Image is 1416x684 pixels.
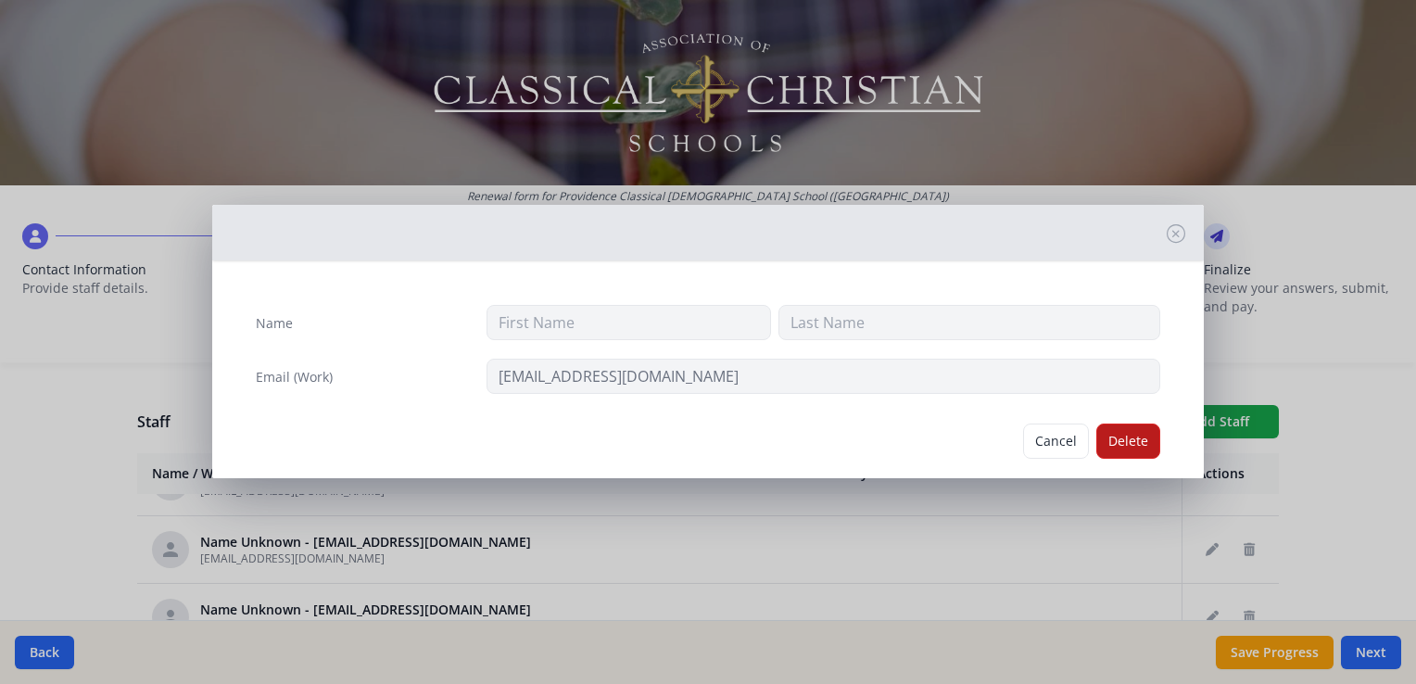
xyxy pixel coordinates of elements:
input: Last Name [778,305,1160,340]
label: Name [256,314,293,333]
button: Delete [1096,424,1160,459]
input: contact@site.com [487,359,1160,394]
input: First Name [487,305,771,340]
button: Cancel [1023,424,1089,459]
label: Email (Work) [256,368,333,386]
